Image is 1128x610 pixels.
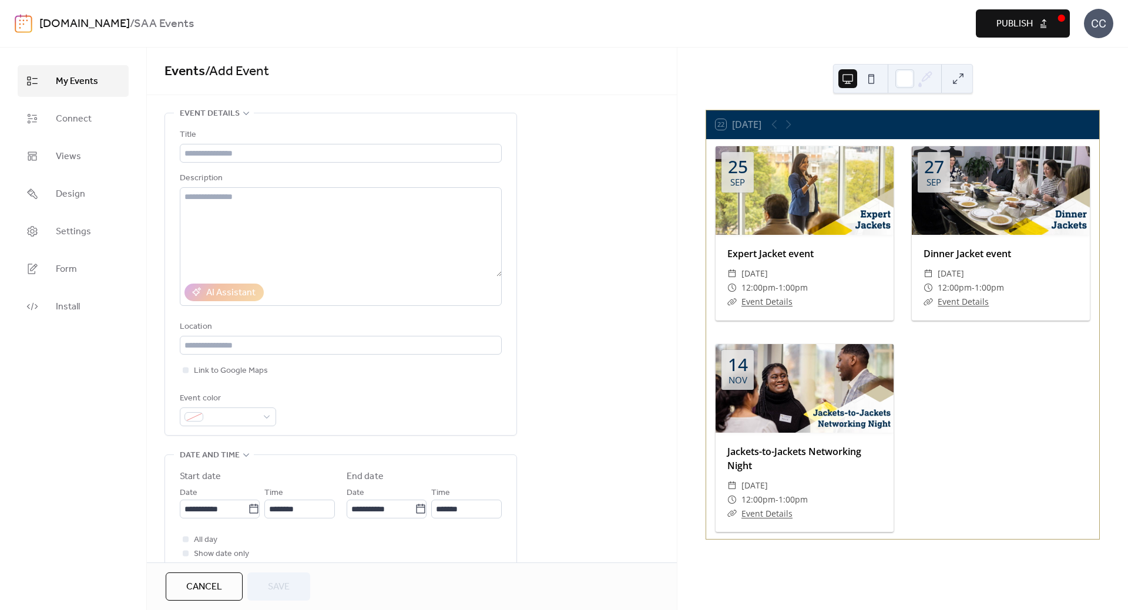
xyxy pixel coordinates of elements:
[924,158,944,176] div: 27
[134,13,194,35] b: SAA Events
[194,533,217,547] span: All day
[56,150,81,164] span: Views
[56,112,92,126] span: Connect
[775,281,778,295] span: -
[976,9,1070,38] button: Publish
[727,493,737,507] div: ​
[727,478,737,493] div: ​
[727,295,737,309] div: ​
[778,493,808,507] span: 1:00pm
[728,376,747,385] div: Nov
[938,296,989,307] a: Event Details
[194,561,245,575] span: Hide end time
[180,107,240,121] span: Event details
[996,17,1033,31] span: Publish
[727,445,861,472] a: Jackets-to-Jackets Networking Night
[180,320,499,334] div: Location
[972,281,975,295] span: -
[18,215,129,247] a: Settings
[924,281,933,295] div: ​
[166,572,243,601] button: Cancel
[775,493,778,507] span: -
[56,75,98,89] span: My Events
[18,103,129,134] a: Connect
[938,267,964,281] span: [DATE]
[1084,9,1113,38] div: CC
[924,295,933,309] div: ​
[18,253,129,285] a: Form
[264,486,283,500] span: Time
[938,281,972,295] span: 12:00pm
[180,171,499,186] div: Description
[56,225,91,239] span: Settings
[741,493,775,507] span: 12:00pm
[727,507,737,521] div: ​
[164,59,205,85] a: Events
[741,478,768,493] span: [DATE]
[728,158,748,176] div: 25
[130,13,134,35] b: /
[347,486,364,500] span: Date
[18,140,129,172] a: Views
[39,13,130,35] a: [DOMAIN_NAME]
[347,470,384,484] div: End date
[15,14,32,33] img: logo
[924,267,933,281] div: ​
[975,281,1004,295] span: 1:00pm
[727,267,737,281] div: ​
[56,300,80,314] span: Install
[180,470,221,484] div: Start date
[180,392,274,406] div: Event color
[741,267,768,281] span: [DATE]
[194,547,249,561] span: Show date only
[778,281,808,295] span: 1:00pm
[56,187,85,201] span: Design
[180,128,499,142] div: Title
[18,178,129,210] a: Design
[56,262,77,277] span: Form
[431,486,450,500] span: Time
[741,508,793,519] a: Event Details
[18,65,129,97] a: My Events
[730,178,745,187] div: Sep
[741,281,775,295] span: 12:00pm
[727,247,814,260] a: Expert Jacket event
[194,364,268,378] span: Link to Google Maps
[926,178,941,187] div: Sep
[180,486,197,500] span: Date
[205,59,269,85] span: / Add Event
[186,580,222,594] span: Cancel
[180,449,240,463] span: Date and time
[728,356,748,373] div: 14
[727,281,737,295] div: ​
[741,296,793,307] a: Event Details
[18,291,129,322] a: Install
[924,247,1011,260] a: Dinner Jacket event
